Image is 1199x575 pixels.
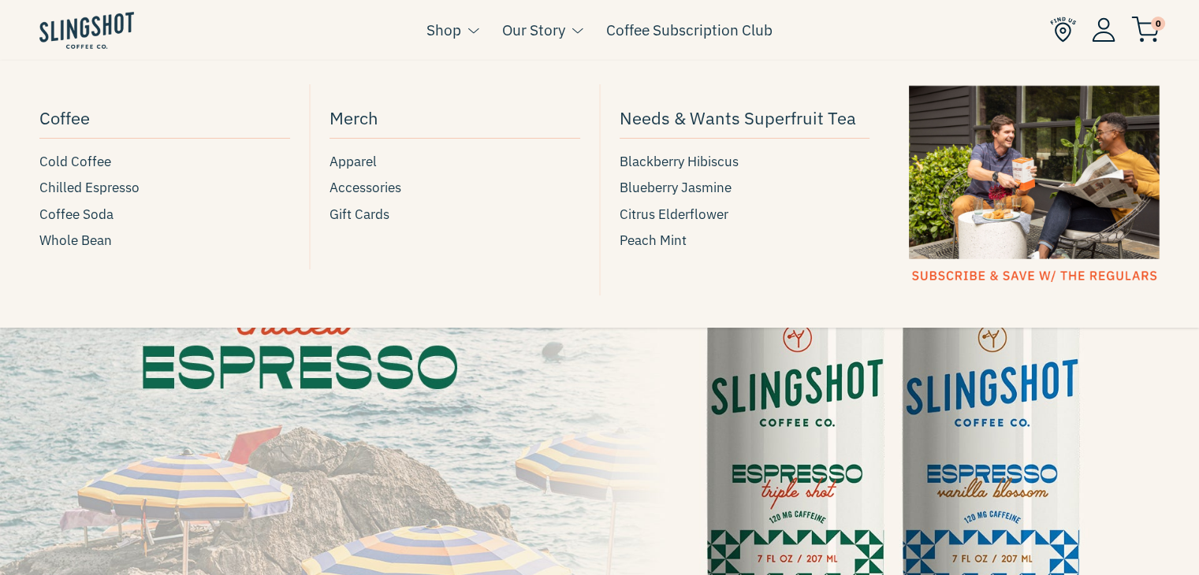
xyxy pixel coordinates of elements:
span: Whole Bean [39,230,112,251]
a: Shop [426,18,461,42]
span: Coffee Soda [39,204,114,225]
span: Citrus Elderflower [620,204,728,225]
a: 0 [1131,20,1160,39]
a: Coffee Subscription Club [606,18,773,42]
a: Blueberry Jasmine [620,177,870,198]
img: cart [1131,17,1160,43]
span: Accessories [330,177,401,198]
a: Chilled Espresso [39,177,290,198]
a: Whole Bean [39,230,290,251]
span: Coffee [39,104,90,132]
img: Find Us [1050,17,1076,43]
span: Needs & Wants Superfruit Tea [620,104,856,132]
span: Blackberry Hibiscus [620,151,739,172]
a: Accessories [330,177,580,198]
span: Blueberry Jasmine [620,177,732,198]
span: Cold Coffee [39,151,111,172]
span: Chilled Espresso [39,177,140,198]
a: Our Story [502,18,565,42]
a: Cold Coffee [39,151,290,172]
a: Merch [330,100,580,139]
img: Account [1092,17,1115,42]
a: Coffee [39,100,290,139]
a: Needs & Wants Superfruit Tea [620,100,870,139]
span: Merch [330,104,378,132]
a: Peach Mint [620,230,870,251]
span: Gift Cards [330,204,389,225]
span: 0 [1151,17,1165,31]
span: Apparel [330,151,377,172]
span: Peach Mint [620,230,687,251]
a: Blackberry Hibiscus [620,151,870,172]
a: Citrus Elderflower [620,204,870,225]
a: Gift Cards [330,204,580,225]
a: Apparel [330,151,580,172]
a: Coffee Soda [39,204,290,225]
